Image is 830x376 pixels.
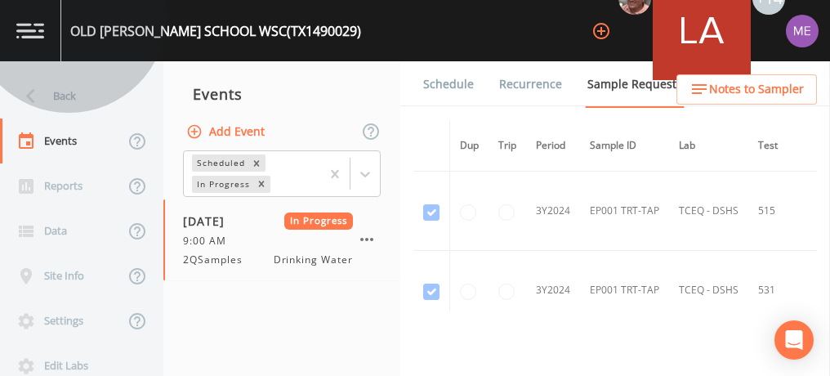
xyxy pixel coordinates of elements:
[70,21,361,41] div: OLD [PERSON_NAME] SCHOOL WSC (TX1490029)
[748,251,815,330] td: 531
[16,23,44,38] img: logo
[774,320,814,360] div: Open Intercom Messenger
[163,74,400,114] div: Events
[183,213,236,230] span: [DATE]
[274,253,353,267] span: Drinking Water
[284,213,354,230] span: In Progress
[526,251,580,330] td: 3Y2024
[248,154,266,172] div: Remove Scheduled
[526,121,580,171] th: Period
[705,61,774,107] a: COC Details
[526,172,580,251] td: 3Y2024
[669,251,748,330] td: TCEQ - DSHS
[192,176,252,193] div: In Progress
[748,121,815,171] th: Test
[489,121,526,171] th: Trip
[786,15,819,47] img: d4d65db7c401dd99d63b7ad86343d265
[497,61,564,107] a: Recurrence
[709,79,804,100] span: Notes to Sampler
[580,172,669,251] td: EP001 TRT-TAP
[669,172,748,251] td: TCEQ - DSHS
[585,61,685,108] a: Sample Requests
[421,107,459,153] a: Forms
[192,154,248,172] div: Scheduled
[580,251,669,330] td: EP001 TRT-TAP
[450,121,489,171] th: Dup
[183,234,236,248] span: 9:00 AM
[580,121,669,171] th: Sample ID
[748,172,815,251] td: 515
[252,176,270,193] div: Remove In Progress
[183,117,271,147] button: Add Event
[669,121,748,171] th: Lab
[421,61,476,107] a: Schedule
[183,253,252,267] span: 2QSamples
